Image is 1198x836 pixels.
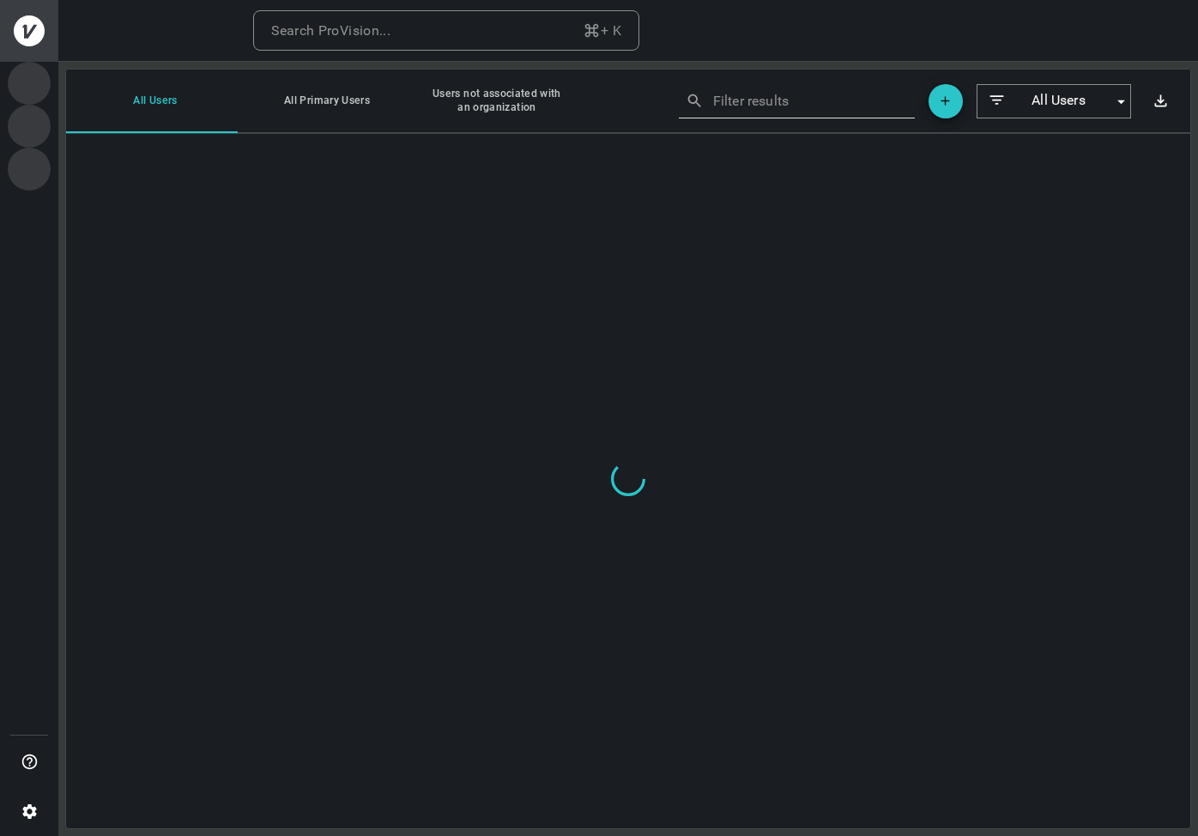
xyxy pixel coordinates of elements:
[1007,91,1110,111] span: All Users
[929,84,963,118] button: Create User
[583,19,621,43] div: + K
[713,88,890,114] input: Filter results
[253,10,639,51] button: Search ProVision...+ K
[238,69,409,133] button: All Primary Users
[66,69,238,133] button: All Users
[271,19,390,43] div: Search ProVision...
[1145,84,1177,118] button: Export results
[409,69,581,133] button: Users not associated with an organization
